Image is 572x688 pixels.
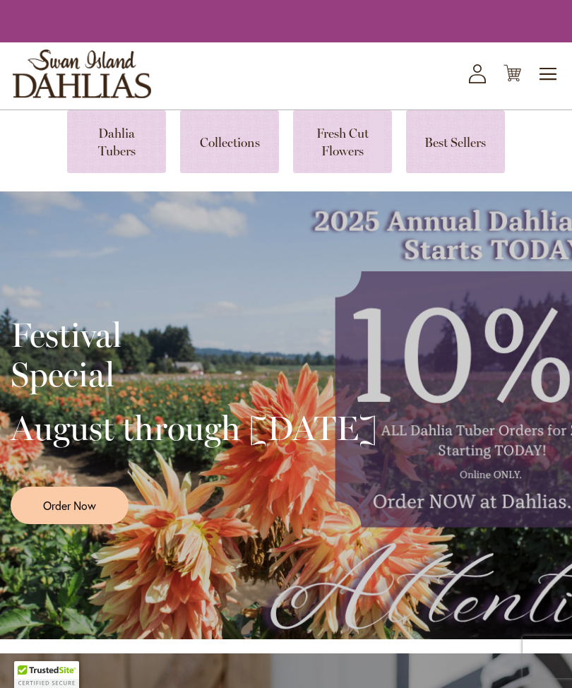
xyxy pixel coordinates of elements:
h2: Festival Special [11,315,377,394]
h2: August through [DATE] [11,408,377,448]
a: store logo [13,49,151,98]
span: Order Now [43,497,96,514]
a: Order Now [11,487,129,524]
